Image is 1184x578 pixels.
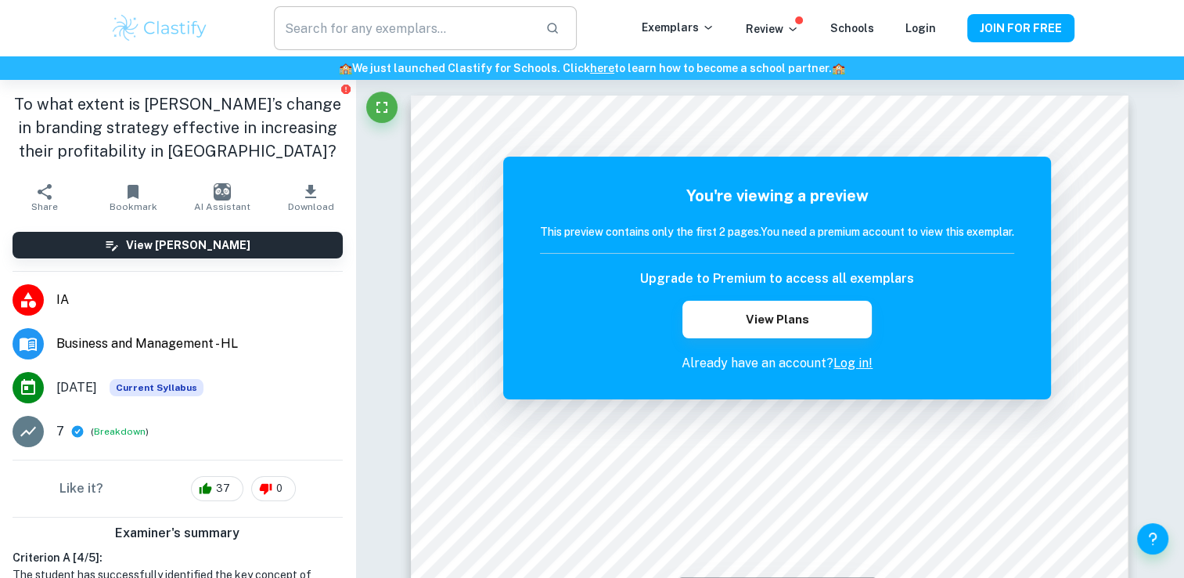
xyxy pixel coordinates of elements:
span: AI Assistant [194,201,250,212]
p: Exemplars [642,19,714,36]
button: View Plans [682,301,872,338]
span: Bookmark [110,201,157,212]
span: Share [31,201,58,212]
button: Breakdown [94,424,146,439]
h6: Examiner's summary [6,524,349,543]
h1: To what extent is [PERSON_NAME]’s change in branding strategy effective in increasing their profi... [13,92,343,163]
h6: Upgrade to Premium to access all exemplars [640,269,914,288]
button: Fullscreen [366,92,398,123]
span: 🏫 [832,62,845,74]
a: Log in! [833,356,873,370]
button: View [PERSON_NAME] [13,232,343,258]
div: 0 [251,476,296,501]
span: Download [288,201,334,212]
span: Current Syllabus [110,379,203,396]
span: 🏫 [339,62,352,74]
a: Login [905,22,936,34]
input: Search for any exemplars... [274,6,532,50]
button: Report issue [340,83,352,95]
span: Business and Management - HL [56,334,343,353]
button: JOIN FOR FREE [967,14,1074,42]
div: 37 [191,476,243,501]
img: AI Assistant [214,183,231,200]
img: Clastify logo [110,13,210,44]
span: 37 [207,481,239,497]
button: AI Assistant [178,175,266,219]
div: This exemplar is based on the current syllabus. Feel free to refer to it for inspiration/ideas wh... [110,379,203,396]
h5: You're viewing a preview [540,184,1014,208]
a: Schools [830,22,874,34]
h6: Criterion A [ 4 / 5 ]: [13,549,343,566]
p: 7 [56,422,64,441]
h6: View [PERSON_NAME] [126,237,250,254]
h6: This preview contains only the first 2 pages. You need a premium account to view this exemplar. [540,223,1014,240]
span: ( ) [91,424,149,439]
h6: Like it? [59,479,103,498]
button: Download [266,175,354,219]
p: Review [746,20,799,38]
span: IA [56,291,343,309]
button: Help and Feedback [1137,523,1168,555]
button: Bookmark [88,175,177,219]
a: here [590,62,614,74]
span: 0 [268,481,291,497]
h6: We just launched Clastify for Schools. Click to learn how to become a school partner. [3,60,1181,77]
span: [DATE] [56,378,97,397]
p: Already have an account? [540,354,1014,373]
